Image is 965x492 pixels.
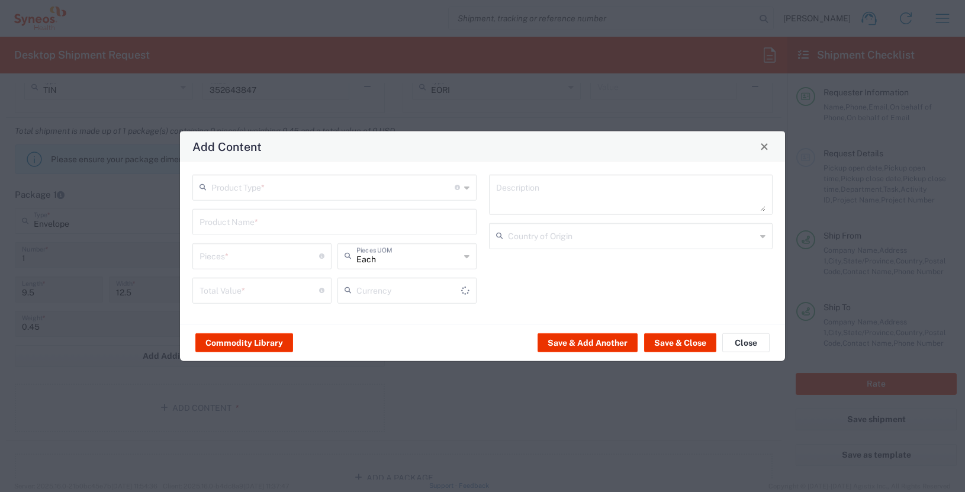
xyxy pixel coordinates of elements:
button: Close [756,138,773,155]
button: Save & Close [644,333,716,352]
button: Commodity Library [195,333,293,352]
button: Save & Add Another [538,333,638,352]
button: Close [722,333,770,352]
h4: Add Content [192,138,262,155]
